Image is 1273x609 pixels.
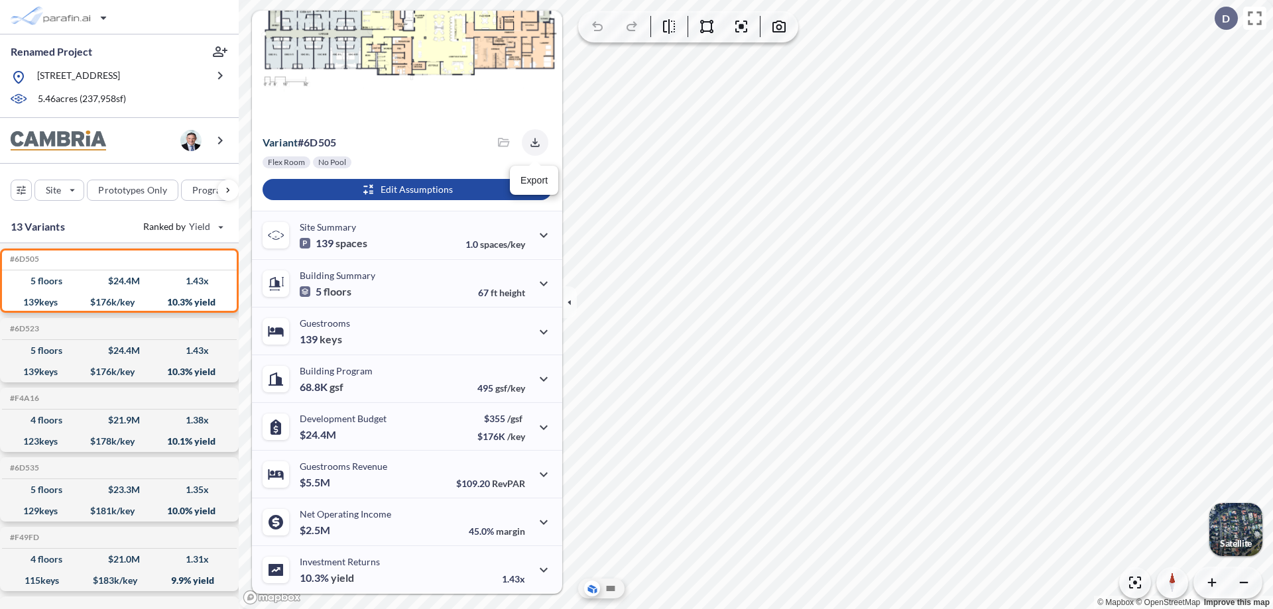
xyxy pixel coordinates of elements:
[491,287,497,298] span: ft
[480,239,525,250] span: spaces/key
[263,179,552,200] button: Edit Assumptions
[263,136,298,148] span: Variant
[300,413,387,424] p: Development Budget
[263,136,336,149] p: # 6d505
[603,581,619,596] button: Site Plan
[300,508,391,520] p: Net Operating Income
[300,461,387,472] p: Guestrooms Revenue
[98,184,167,197] p: Prototypes Only
[243,590,301,605] a: Mapbox homepage
[456,478,525,489] p: $109.20
[507,431,525,442] span: /key
[11,131,106,151] img: BrandImage
[7,394,39,403] h5: Click to copy the code
[1136,598,1200,607] a: OpenStreetMap
[330,380,343,394] span: gsf
[34,180,84,201] button: Site
[1209,503,1262,556] button: Switcher ImageSatellite
[495,382,525,394] span: gsf/key
[300,428,338,441] p: $24.4M
[300,317,350,329] p: Guestrooms
[38,92,126,107] p: 5.46 acres ( 237,958 sf)
[478,287,525,298] p: 67
[11,219,65,235] p: 13 Variants
[318,157,346,168] p: No Pool
[11,44,92,59] p: Renamed Project
[499,287,525,298] span: height
[496,526,525,537] span: margin
[87,180,178,201] button: Prototypes Only
[1204,598,1270,607] a: Improve this map
[1222,13,1230,25] p: D
[502,573,525,584] p: 1.43x
[180,130,202,151] img: user logo
[381,183,453,196] p: Edit Assumptions
[331,571,354,584] span: yield
[46,184,61,197] p: Site
[469,526,525,537] p: 45.0%
[300,237,367,250] p: 139
[507,413,522,424] span: /gsf
[189,220,211,233] span: Yield
[300,476,332,489] p: $5.5M
[300,556,380,567] p: Investment Returns
[477,413,525,424] p: $355
[181,180,253,201] button: Program
[300,380,343,394] p: 68.8K
[1097,598,1134,607] a: Mapbox
[477,382,525,394] p: 495
[320,333,342,346] span: keys
[324,285,351,298] span: floors
[1220,538,1252,549] p: Satellite
[477,431,525,442] p: $176K
[300,365,373,376] p: Building Program
[268,157,305,168] p: Flex Room
[584,581,600,596] button: Aerial View
[300,285,351,298] p: 5
[7,463,39,472] h5: Click to copy the code
[335,237,367,250] span: spaces
[37,69,120,85] p: [STREET_ADDRESS]
[300,221,356,233] p: Site Summary
[300,270,375,281] p: Building Summary
[133,216,232,237] button: Ranked by Yield
[7,254,39,264] h5: Click to copy the code
[492,478,525,489] span: RevPAR
[192,184,229,197] p: Program
[520,174,548,188] p: Export
[465,239,525,250] p: 1.0
[300,571,354,584] p: 10.3%
[1209,503,1262,556] img: Switcher Image
[7,533,39,542] h5: Click to copy the code
[300,333,342,346] p: 139
[7,324,39,333] h5: Click to copy the code
[300,524,332,537] p: $2.5M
